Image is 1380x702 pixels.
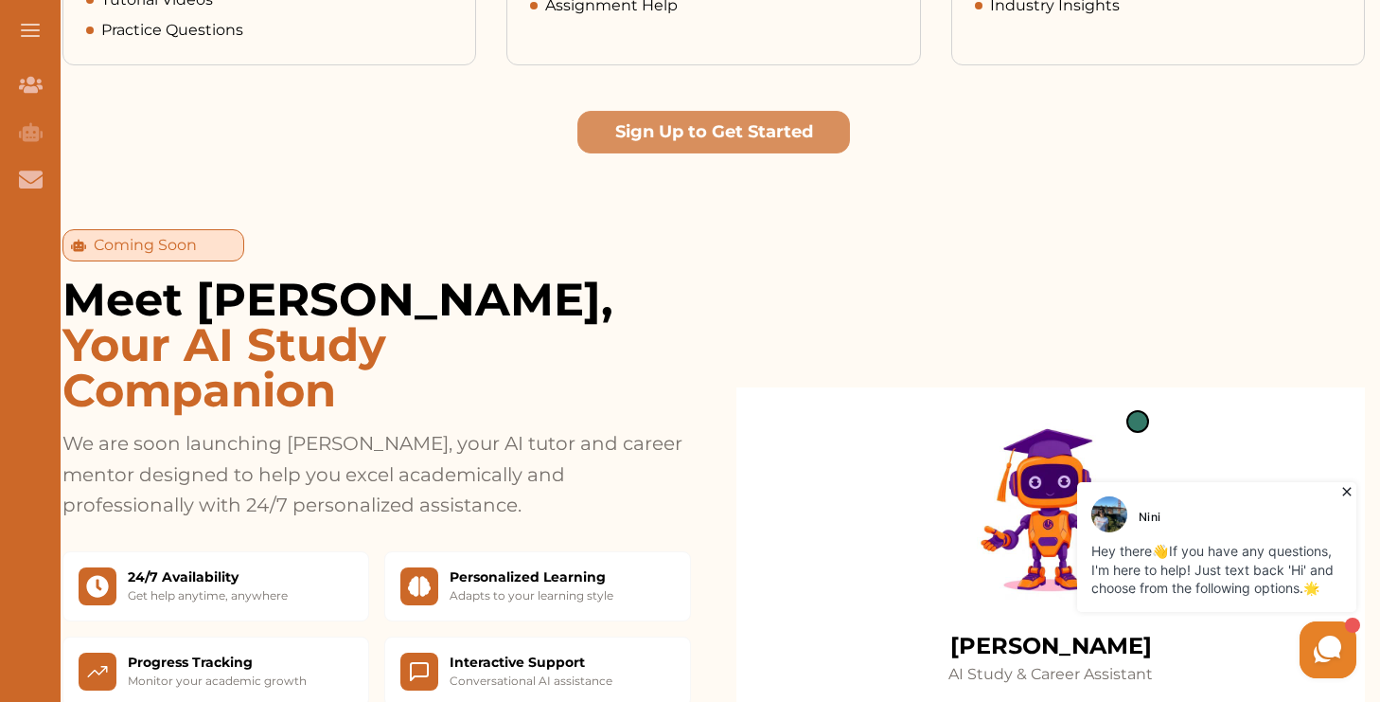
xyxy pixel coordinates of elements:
h3: 24/7 Availability [128,567,288,587]
button: Sign Up to Get Started [577,111,850,153]
iframe: HelpCrunch [926,477,1361,683]
h3: [PERSON_NAME] [767,629,1335,663]
span: Practice Questions [101,19,243,42]
h2: Meet [PERSON_NAME], [62,277,691,413]
h3: Interactive Support [450,653,612,673]
span: Your AI Study Companion [62,322,691,413]
p: Adapts to your learning style [450,587,613,604]
p: Get help anytime, anywhere [128,587,288,604]
p: We are soon launching [PERSON_NAME], your AI tutor and career mentor designed to help you excel a... [62,428,691,521]
p: Conversational AI assistance [450,673,612,690]
p: AI Study & Career Assistant [767,663,1335,686]
p: Monitor your academic growth [128,673,307,690]
h3: Personalized Learning [450,567,613,587]
h3: Progress Tracking [128,653,307,673]
img: Clara AI Assistant [960,418,1141,600]
div: Coming Soon [62,229,244,261]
